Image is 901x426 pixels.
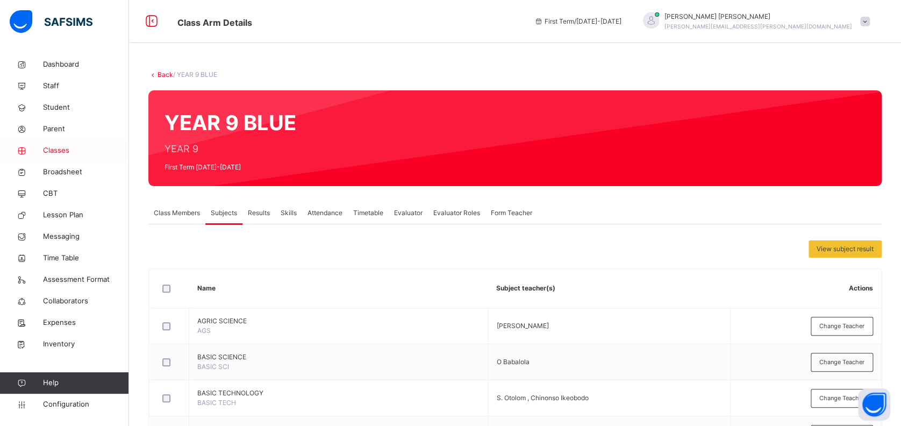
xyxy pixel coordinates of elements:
[43,81,129,91] span: Staff
[43,210,129,221] span: Lesson Plan
[197,363,229,371] span: BASIC SCI
[197,352,480,362] span: BASIC SCIENCE
[819,394,864,403] span: Change Teacher
[158,70,173,79] a: Back
[211,208,237,218] span: Subjects
[491,208,532,218] span: Form Teacher
[197,388,480,398] span: BASIC TECHNOLOGY
[632,12,875,31] div: KennethJacob
[308,208,342,218] span: Attendance
[394,208,423,218] span: Evaluator
[173,70,217,79] span: / YEAR 9 BLUE
[43,317,129,328] span: Expenses
[488,269,730,308] th: Subject teacher(s)
[177,17,252,28] span: Class Arm Details
[43,296,129,307] span: Collaborators
[197,326,211,335] span: AGS
[43,253,129,264] span: Time Table
[281,208,297,218] span: Skills
[664,23,852,30] span: [PERSON_NAME][EMAIL_ADDRESS][PERSON_NAME][DOMAIN_NAME]
[43,274,129,285] span: Assessment Format
[819,322,864,331] span: Change Teacher
[43,378,128,388] span: Help
[43,399,128,410] span: Configuration
[43,231,129,242] span: Messaging
[664,12,852,22] span: [PERSON_NAME] [PERSON_NAME]
[43,124,129,134] span: Parent
[496,322,548,330] span: [PERSON_NAME]
[534,17,621,26] span: session/term information
[730,269,881,308] th: Actions
[43,339,129,350] span: Inventory
[43,59,129,70] span: Dashboard
[197,399,236,407] span: BASIC TECH
[43,102,129,113] span: Student
[43,167,129,177] span: Broadsheet
[248,208,270,218] span: Results
[43,188,129,199] span: CBT
[858,388,890,421] button: Open asap
[496,394,588,402] span: S. Otolom , Chinonso Ikeobodo
[817,244,874,254] span: View subject result
[197,316,480,326] span: AGRIC SCIENCE
[43,145,129,156] span: Classes
[353,208,383,218] span: Timetable
[189,269,488,308] th: Name
[10,10,92,33] img: safsims
[496,358,529,366] span: O Babalola
[154,208,200,218] span: Class Members
[433,208,480,218] span: Evaluator Roles
[819,358,864,367] span: Change Teacher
